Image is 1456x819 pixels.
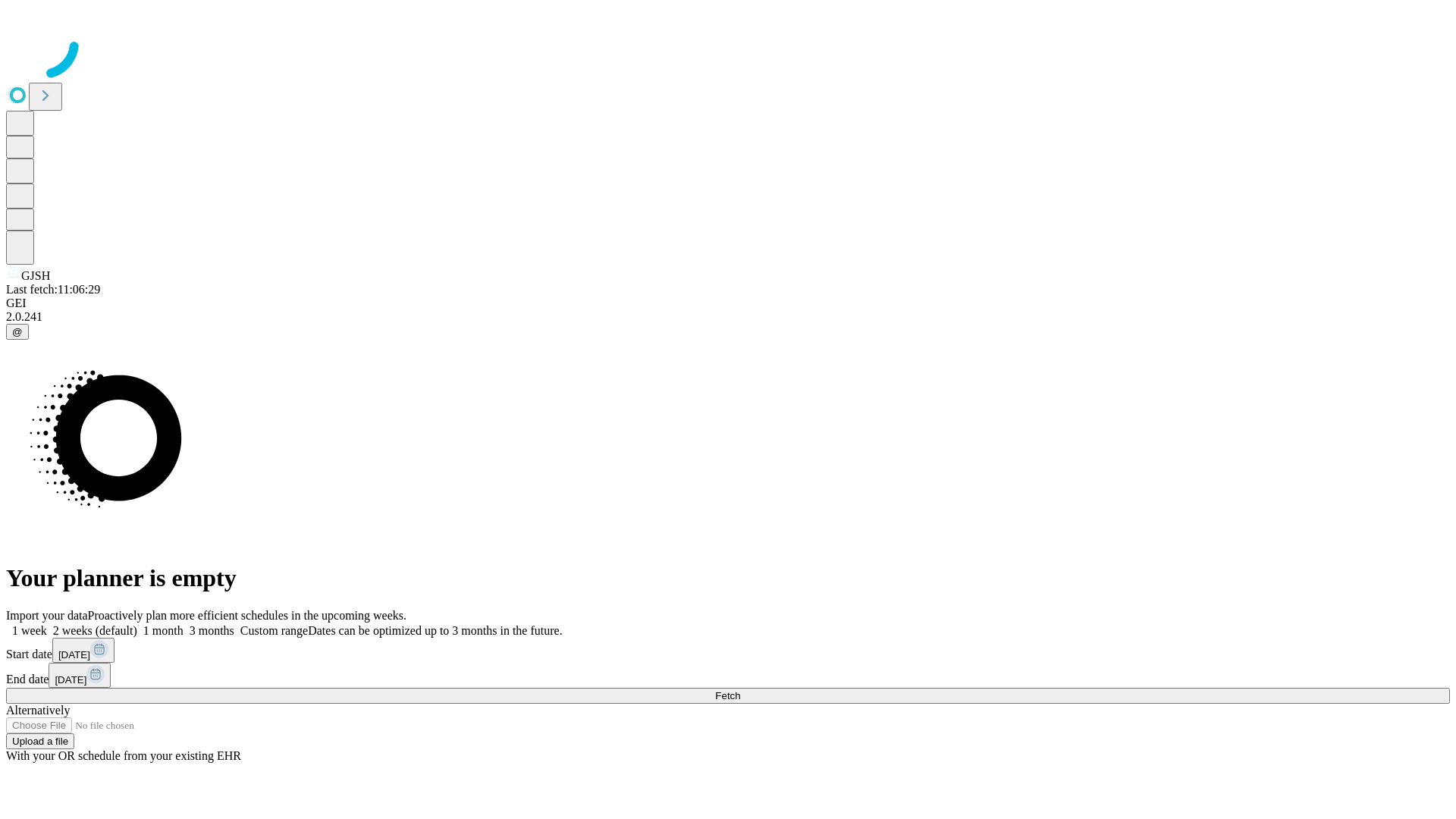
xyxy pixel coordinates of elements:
[6,609,88,622] span: Import your data
[21,269,50,282] span: GJSH
[715,690,740,701] span: Fetch
[6,638,1450,663] div: Start date
[6,283,100,296] span: Last fetch: 11:06:29
[143,624,184,637] span: 1 month
[6,749,241,762] span: With your OR schedule from your existing EHR
[6,564,1450,592] h1: Your planner is empty
[6,663,1450,688] div: End date
[53,624,137,637] span: 2 weeks (default)
[49,663,111,688] button: [DATE]
[240,624,308,637] span: Custom range
[6,733,74,749] button: Upload a file
[12,326,23,337] span: @
[55,674,86,686] span: [DATE]
[190,624,234,637] span: 3 months
[58,649,90,661] span: [DATE]
[308,624,562,637] span: Dates can be optimized up to 3 months in the future.
[6,688,1450,704] button: Fetch
[6,324,29,340] button: @
[88,609,406,622] span: Proactively plan more efficient schedules in the upcoming weeks.
[6,310,1450,324] div: 2.0.241
[12,624,47,637] span: 1 week
[52,638,115,663] button: [DATE]
[6,704,70,717] span: Alternatively
[6,297,1450,310] div: GEI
